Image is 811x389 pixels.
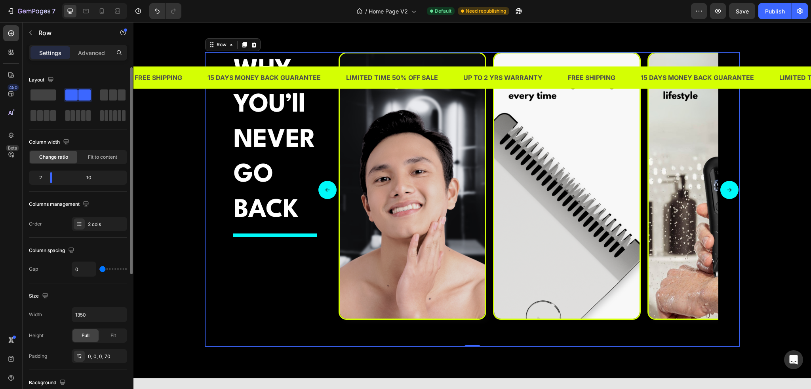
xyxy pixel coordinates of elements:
div: 450 [8,84,19,91]
div: Width [29,311,42,318]
span: Need republishing [466,8,506,15]
input: Auto [72,307,127,322]
p: Advanced [78,49,105,57]
p: UP TO 2 YRS WARRANTY [330,50,409,61]
div: Padding [29,353,47,360]
strong: BACK [100,176,165,201]
div: 2 cols [88,221,125,228]
span: Home Page V2 [369,7,408,15]
input: Auto [72,262,96,276]
div: Undo/Redo [149,3,181,19]
div: Column width [29,137,71,148]
strong: WHY [100,36,158,61]
span: / [365,7,367,15]
div: Beta [6,145,19,151]
div: Columns management [29,199,91,210]
p: 7 [52,6,55,16]
div: LIMITED TIME 50% OFF SALE [212,49,305,62]
p: Settings [39,49,61,57]
span: Full [82,332,89,339]
img: gempages_577436594827428579-e17e6d11-d915-4e88-91b8-a1d6c9a29223.png [360,30,507,298]
div: Publish [765,7,785,15]
span: Change ratio [39,154,68,161]
div: Layout [29,75,55,85]
strong: GO [100,140,140,165]
span: Default [435,8,451,15]
div: 10 [58,172,126,183]
button: Carousel Back Arrow [185,159,203,177]
iframe: Design area [133,22,811,389]
div: Row [82,19,95,26]
div: LIMITED TIME 50% OFF SALE [645,49,739,62]
div: Open Intercom Messenger [784,350,803,369]
div: Order [29,220,42,228]
span: Fit to content [88,154,117,161]
img: gempages_577436594827428579-6476d6c2-5e8a-4e1f-a281-6d2c3cbf11d5.png [205,30,353,298]
div: FREE SHIPPING [434,49,483,62]
button: Carousel Next Arrow [587,159,605,177]
button: 7 [3,3,59,19]
div: 0, 0, 0, 70 [88,353,125,360]
div: Column spacing [29,245,76,256]
span: Save [736,8,749,15]
img: gempages_577436594827428579-9bf43283-302a-43d7-bcad-b7abbed78ae2.png [514,30,662,298]
strong: YOU’ll NEVER [100,70,182,130]
div: 2 [30,172,44,183]
div: Height [29,332,44,339]
div: Background [29,378,67,388]
button: Publish [758,3,792,19]
p: 15 DAYS MONEY BACK GUARANTEE [507,50,621,61]
button: Save [729,3,755,19]
div: Gap [29,266,38,273]
p: Row [38,28,106,38]
div: Size [29,291,50,302]
span: Fit [110,332,116,339]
